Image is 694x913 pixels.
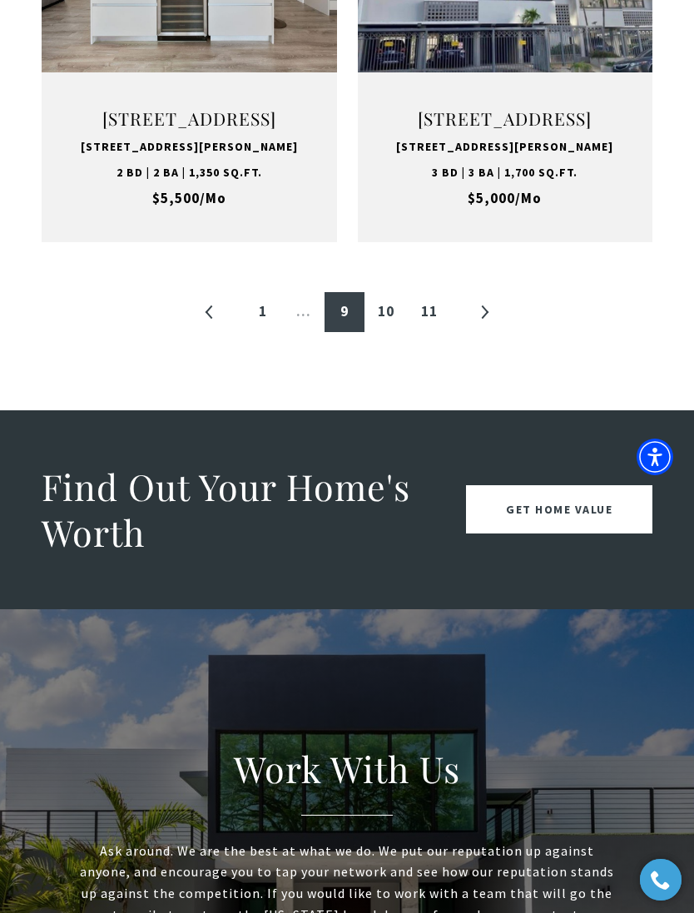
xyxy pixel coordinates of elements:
[466,485,652,533] a: GET HOME VALUE
[637,439,673,475] div: Accessibility Menu
[364,292,408,332] a: 10
[234,746,460,816] h2: Work With Us
[325,292,364,332] a: 9
[408,292,451,332] a: 11
[190,292,230,332] li: Previous page
[190,292,230,332] a: «
[464,292,504,332] a: »
[243,292,283,332] a: 1
[42,464,422,557] h2: Find Out Your Home's Worth
[464,292,504,332] li: Next page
